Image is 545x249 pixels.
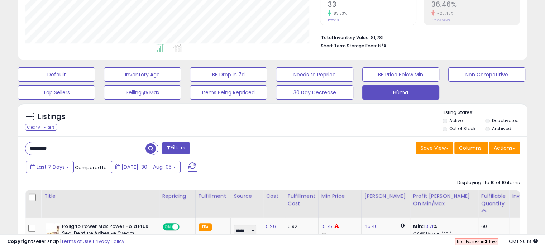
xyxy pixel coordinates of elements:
[104,67,181,82] button: Inventory Age
[111,161,181,173] button: [DATE]-30 - Aug-05
[459,144,482,152] span: Columns
[331,11,347,16] small: 83.33%
[489,142,520,154] button: Actions
[484,239,487,244] b: 3
[328,18,339,22] small: Prev: 18
[199,192,228,200] div: Fulfillment
[75,164,108,171] span: Compared to:
[362,67,439,82] button: BB Price Below Min
[44,192,156,200] div: Title
[190,67,267,82] button: BB Drop in 7d
[424,223,433,230] a: 13.71
[509,238,538,245] span: 2025-08-13 20:18 GMT
[190,85,267,100] button: Items Being Repriced
[481,192,506,207] div: Fulfillable Quantity
[378,42,387,49] span: N/A
[321,223,333,230] a: 15.75
[364,223,378,230] a: 45.46
[364,192,407,200] div: [PERSON_NAME]
[362,85,439,100] button: Hüma
[234,192,260,200] div: Source
[266,192,282,200] div: Cost
[410,190,478,218] th: The percentage added to the cost of goods (COGS) that forms the calculator for Min & Max prices.
[18,67,95,82] button: Default
[413,223,473,236] div: %
[18,85,95,100] button: Top Sellers
[288,192,315,207] div: Fulfillment Cost
[121,163,172,171] span: [DATE]-30 - Aug-05
[26,161,74,173] button: Last 7 Days
[46,223,60,238] img: 41Ofhwq7QgL._SL40_.jpg
[448,67,525,82] button: Non Competitive
[492,125,511,131] label: Archived
[328,0,416,10] h2: 33
[276,85,353,100] button: 30 Day Decrease
[457,179,520,186] div: Displaying 1 to 10 of 10 items
[456,239,497,244] span: Trial Expires in days
[431,0,520,10] h2: 36.46%
[93,238,124,245] a: Privacy Policy
[481,223,503,230] div: 60
[61,238,92,245] a: Terms of Use
[178,224,190,230] span: OFF
[321,34,370,40] b: Total Inventory Value:
[288,223,313,230] div: 5.92
[231,190,263,218] th: CSV column name: cust_attr_1_Source
[163,224,172,230] span: ON
[7,238,33,245] strong: Copyright
[492,118,518,124] label: Deactivated
[449,125,475,131] label: Out of Stock
[162,142,190,154] button: Filters
[37,163,65,171] span: Last 7 Days
[7,238,124,245] div: seller snap | |
[416,142,453,154] button: Save View
[25,124,57,131] div: Clear All Filters
[276,67,353,82] button: Needs to Reprice
[321,43,377,49] b: Short Term Storage Fees:
[321,192,358,200] div: Min Price
[162,192,192,200] div: Repricing
[449,118,463,124] label: Active
[431,18,450,22] small: Prev: 45.84%
[443,109,527,116] p: Listing States:
[454,142,488,154] button: Columns
[435,11,454,16] small: -20.46%
[321,33,515,41] li: $1,281
[266,223,276,230] a: 5.26
[413,223,424,230] b: Min:
[413,192,475,207] div: Profit [PERSON_NAME] on Min/Max
[199,223,212,231] small: FBA
[104,85,181,100] button: Selling @ Max
[38,112,66,122] h5: Listings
